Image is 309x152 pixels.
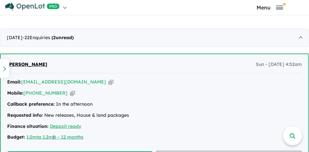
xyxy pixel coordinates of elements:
a: [PHONE_NUMBER] [23,90,67,96]
a: [PERSON_NAME] [7,61,47,68]
span: - 22 Enquir ies [22,35,74,40]
strong: Finance situation: [7,123,49,129]
div: | [7,133,302,141]
strong: Email: [7,79,21,85]
span: [PERSON_NAME] [7,61,47,67]
strong: Budget: [7,134,25,140]
strong: Requested info: [7,112,43,118]
div: In the afternoon [7,100,302,108]
a: [EMAIL_ADDRESS][DOMAIN_NAME] [21,79,106,85]
strong: Mobile: [7,90,23,96]
button: Copy [109,79,113,85]
span: 2 [53,35,56,40]
img: Openlot PRO Logo White [5,3,60,11]
strong: ( unread) [51,35,74,40]
a: 1.0mto 1.2m [26,134,53,140]
a: 6 - 12 months [54,134,83,140]
button: Copy [70,90,75,97]
span: Sun - [DATE] 4:52am [256,61,302,68]
a: Deposit ready [50,123,81,129]
div: New releases, House & land packages [7,112,302,119]
button: Toggle navigation [233,4,308,10]
strong: Callback preference: [7,101,55,107]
